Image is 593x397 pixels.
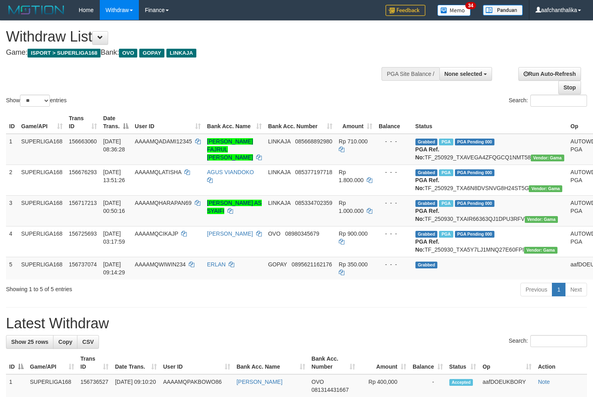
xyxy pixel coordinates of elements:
[308,351,358,374] th: Bank Acc. Number: activate to sort column ascending
[233,351,308,374] th: Bank Acc. Name: activate to sort column ascending
[77,335,99,349] a: CSV
[207,200,262,214] a: [PERSON_NAME] AS SYAIFI
[112,351,160,374] th: Date Trans.: activate to sort column ascending
[538,379,550,385] a: Note
[6,282,241,293] div: Showing 1 to 5 of 5 entries
[69,230,97,237] span: 156725693
[379,137,409,145] div: - - -
[119,49,137,58] span: OVO
[446,351,480,374] th: Status: activate to sort column ascending
[18,134,66,165] td: SUPERLIGA168
[135,261,186,268] span: AAAAMQWIWIN234
[558,81,581,94] a: Stop
[6,226,18,257] td: 4
[381,67,439,81] div: PGA Site Balance /
[358,351,409,374] th: Amount: activate to sort column ascending
[18,195,66,226] td: SUPERLIGA168
[415,231,438,238] span: Grabbed
[415,146,439,161] b: PGA Ref. No:
[268,200,291,206] span: LINKAJA
[207,169,254,175] a: AGUS VIANDOKO
[509,95,587,107] label: Search:
[58,339,72,345] span: Copy
[339,169,364,183] span: Rp 1.800.000
[77,351,112,374] th: Trans ID: activate to sort column ascending
[285,230,320,237] span: Copy 08980345679 to clipboard
[437,5,471,16] img: Button%20Memo.svg
[531,155,564,161] span: Vendor URL: https://trx31.1velocity.biz
[439,200,453,207] span: Marked by aafnonsreyleab
[379,230,409,238] div: - - -
[103,138,125,153] span: [DATE] 08:36:28
[103,261,125,276] span: [DATE] 09:14:29
[439,231,453,238] span: Marked by aafnonsreyleab
[439,139,453,145] span: Marked by aafchhiseyha
[409,351,446,374] th: Balance: activate to sort column ascending
[530,335,587,347] input: Search:
[415,177,439,191] b: PGA Ref. No:
[415,169,438,176] span: Grabbed
[339,138,368,145] span: Rp 710.000
[455,200,495,207] span: PGA Pending
[295,169,332,175] span: Copy 085377197718 to clipboard
[415,208,439,222] b: PGA Ref. No:
[415,262,438,268] span: Grabbed
[69,169,97,175] span: 156676293
[439,169,453,176] span: Marked by aafsoycanthlai
[412,134,567,165] td: TF_250929_TXAVEGA4ZFQGCQ1NMT58
[412,111,567,134] th: Status
[11,339,48,345] span: Show 25 rows
[455,231,495,238] span: PGA Pending
[439,67,492,81] button: None selected
[160,351,233,374] th: User ID: activate to sort column ascending
[135,200,192,206] span: AAAAMQHARAPAN69
[412,226,567,257] td: TF_250930_TXA5Y7LJ1MNQ27E60FPI
[295,138,332,145] span: Copy 085668892980 to clipboard
[552,283,565,296] a: 1
[449,379,473,386] span: Accepted
[412,195,567,226] td: TF_250930_TXAIR66363QJ1DPU3RFV
[295,200,332,206] span: Copy 085334702359 to clipboard
[6,165,18,195] td: 2
[100,111,132,134] th: Date Trans.: activate to sort column descending
[18,165,66,195] td: SUPERLIGA168
[18,226,66,257] td: SUPERLIGA168
[312,379,324,385] span: OVO
[6,111,18,134] th: ID
[6,351,27,374] th: ID: activate to sort column descending
[376,111,412,134] th: Balance
[455,169,495,176] span: PGA Pending
[103,230,125,245] span: [DATE] 03:17:59
[53,335,77,349] a: Copy
[18,257,66,280] td: SUPERLIGA168
[465,2,476,9] span: 34
[415,200,438,207] span: Grabbed
[529,185,562,192] span: Vendor URL: https://trx31.1velocity.biz
[509,335,587,347] label: Search:
[27,351,77,374] th: Game/API: activate to sort column ascending
[479,351,535,374] th: Op: activate to sort column ascending
[535,351,587,374] th: Action
[103,169,125,183] span: [DATE] 13:51:26
[6,134,18,165] td: 1
[379,168,409,176] div: - - -
[336,111,376,134] th: Amount: activate to sort column ascending
[207,261,226,268] a: ERLAN
[412,165,567,195] td: TF_250929_TXA6N8DVSNVG8H24ST5G
[518,67,581,81] a: Run Auto-Refresh
[166,49,196,58] span: LINKAJA
[6,4,67,16] img: MOTION_logo.png
[524,247,557,254] span: Vendor URL: https://trx31.1velocity.biz
[6,29,387,45] h1: Withdraw List
[379,199,409,207] div: - - -
[18,111,66,134] th: Game/API: activate to sort column ascending
[339,200,364,214] span: Rp 1.000.000
[268,261,287,268] span: GOPAY
[69,261,97,268] span: 156737074
[207,138,253,161] a: [PERSON_NAME] FAJRUL [PERSON_NAME]
[6,49,387,57] h4: Game: Bank:
[265,111,336,134] th: Bank Acc. Number: activate to sort column ascending
[525,216,558,223] span: Vendor URL: https://trx31.1velocity.biz
[6,257,18,280] td: 5
[82,339,94,345] span: CSV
